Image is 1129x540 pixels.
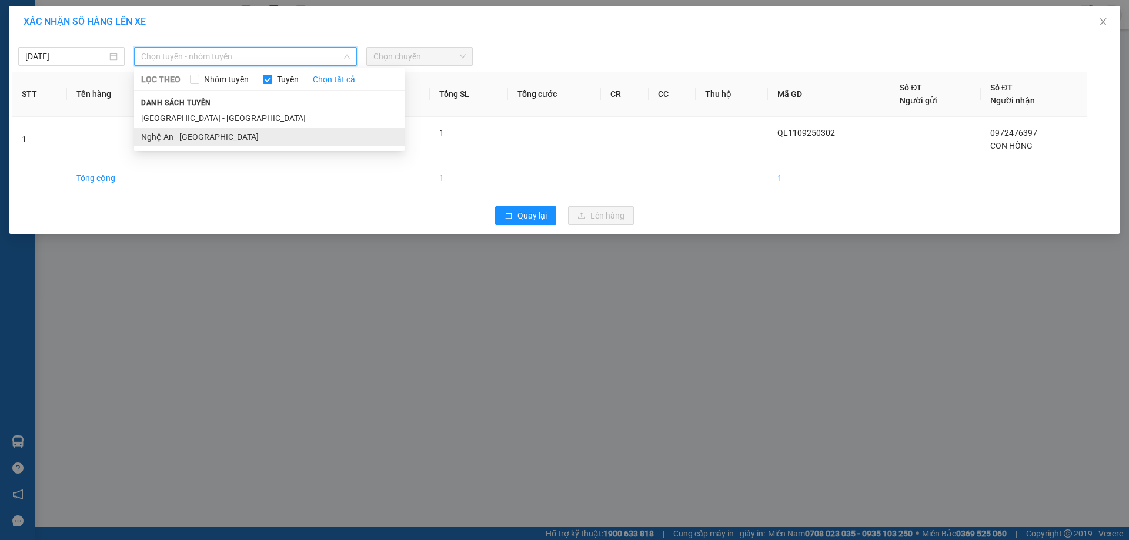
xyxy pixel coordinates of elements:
[343,53,350,60] span: down
[495,206,556,225] button: rollbackQuay lại
[990,96,1035,105] span: Người nhận
[134,128,405,146] li: Nghệ An - [GEOGRAPHIC_DATA]
[777,128,835,137] span: QL1109250302
[1087,6,1120,39] button: Close
[900,96,937,105] span: Người gửi
[568,206,634,225] button: uploadLên hàng
[768,162,890,194] td: 1
[517,209,547,222] span: Quay lại
[1098,17,1108,26] span: close
[141,48,350,65] span: Chọn tuyến - nhóm tuyến
[12,72,67,117] th: STT
[67,72,159,117] th: Tên hàng
[990,128,1037,137] span: 0972476397
[990,83,1013,92] span: Số ĐT
[141,73,181,86] span: LỌC THEO
[768,72,890,117] th: Mã GD
[430,72,508,117] th: Tổng SL
[67,162,159,194] td: Tổng cộng
[272,73,303,86] span: Tuyến
[900,83,922,92] span: Số ĐT
[508,72,602,117] th: Tổng cước
[24,16,146,27] span: XÁC NHẬN SỐ HÀNG LÊN XE
[430,162,508,194] td: 1
[134,109,405,128] li: [GEOGRAPHIC_DATA] - [GEOGRAPHIC_DATA]
[25,50,107,63] input: 11/09/2025
[134,98,218,108] span: Danh sách tuyến
[696,72,768,117] th: Thu hộ
[199,73,253,86] span: Nhóm tuyến
[649,72,696,117] th: CC
[373,48,466,65] span: Chọn chuyến
[505,212,513,221] span: rollback
[990,141,1033,150] span: CON HỒNG
[313,73,355,86] a: Chọn tất cả
[12,117,67,162] td: 1
[601,72,648,117] th: CR
[439,128,444,137] span: 1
